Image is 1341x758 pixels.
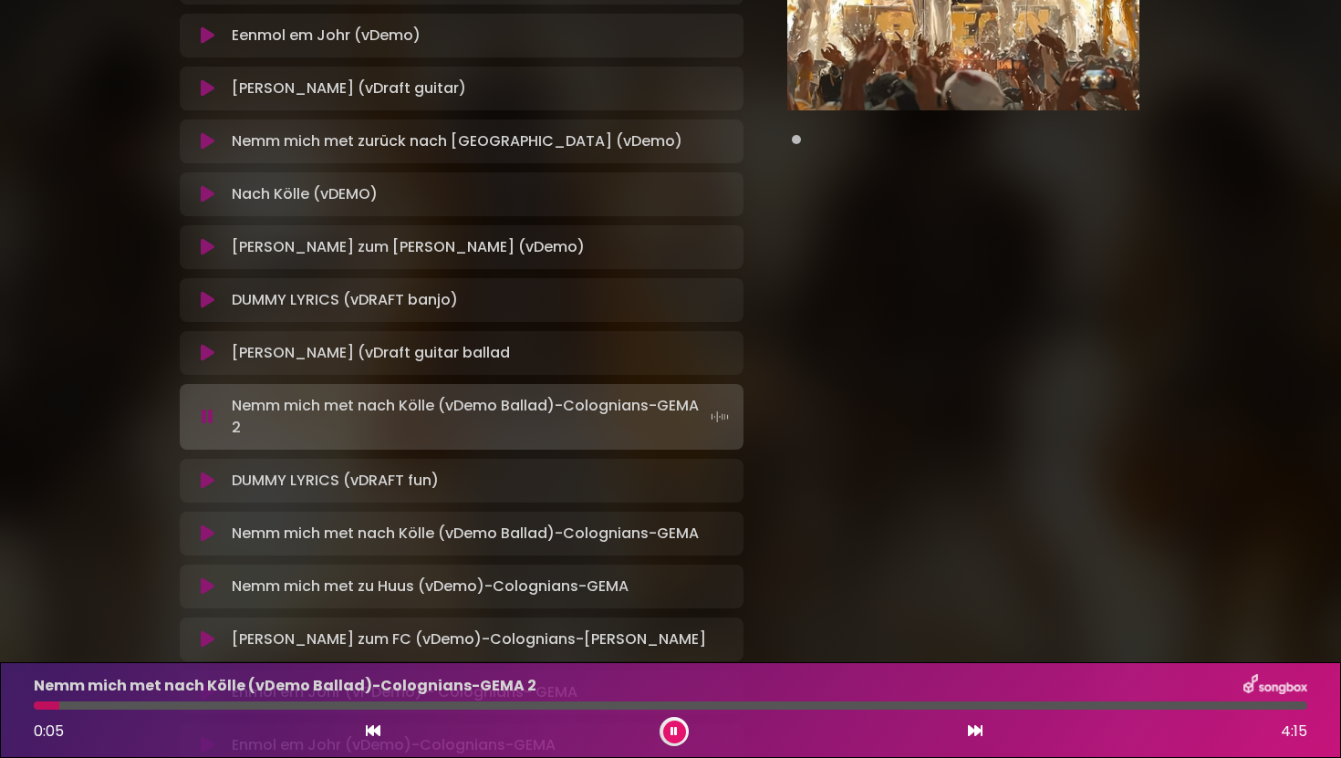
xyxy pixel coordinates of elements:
[34,721,64,742] span: 0:05
[232,576,629,597] p: Nemm mich met zu Huus (vDemo)-Colognians-GEMA
[232,78,466,99] p: [PERSON_NAME] (vDraft guitar)
[232,183,378,205] p: Nach Kölle (vDEMO)
[232,342,510,364] p: [PERSON_NAME] (vDraft guitar ballad
[1243,674,1307,698] img: songbox-logo-white.png
[232,523,699,545] p: Nemm mich met nach Kölle (vDemo Ballad)-Colognians-GEMA
[232,25,421,47] p: Eenmol em Johr (vDemo)
[707,404,733,430] img: waveform4.gif
[232,470,439,492] p: DUMMY LYRICS (vDRAFT fun)
[1281,721,1307,742] span: 4:15
[34,675,536,697] p: Nemm mich met nach Kölle (vDemo Ballad)-Colognians-GEMA 2
[232,628,706,650] p: [PERSON_NAME] zum FC (vDemo)-Colognians-[PERSON_NAME]
[232,395,732,439] p: Nemm mich met nach Kölle (vDemo Ballad)-Colognians-GEMA 2
[232,289,458,311] p: DUMMY LYRICS (vDRAFT banjo)
[232,236,585,258] p: [PERSON_NAME] zum [PERSON_NAME] (vDemo)
[232,130,682,152] p: Nemm mich met zurück nach [GEOGRAPHIC_DATA] (vDemo)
